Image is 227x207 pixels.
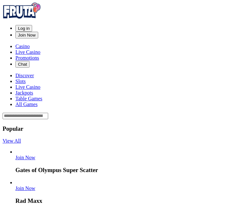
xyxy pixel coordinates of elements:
article: Rad Maxx [15,180,224,204]
nav: Lobby [3,73,224,107]
a: All Games [15,102,38,107]
h3: Popular [3,125,224,132]
span: Join Now [15,155,35,160]
span: Join Now [15,186,35,191]
span: Live Casino [15,49,40,55]
a: gift-inverted iconPromotions [15,55,39,61]
h3: Gates of Olympus Super Scatter [15,167,224,174]
button: headphones iconChat [15,61,30,68]
a: poker-chip iconLive Casino [15,49,40,55]
h3: Rad Maxx [15,197,224,204]
a: Jackpots [15,90,33,95]
span: Log in [18,26,30,31]
a: Slots [15,79,26,84]
a: Discover [15,73,34,78]
header: Lobby [3,73,224,119]
button: Log in [15,25,32,32]
span: Casino [15,44,30,49]
a: diamond iconCasino [15,44,30,49]
a: Rad Maxx [15,186,35,191]
img: Fruta [3,3,41,19]
span: Chat [18,62,27,67]
a: Gates of Olympus Super Scatter [15,155,35,160]
a: Fruta [3,14,41,20]
article: Gates of Olympus Super Scatter [15,149,224,174]
button: Join Now [15,32,38,38]
span: Promotions [15,55,39,61]
a: Table Games [15,96,42,101]
a: View All [3,138,21,144]
span: Join Now [18,33,36,37]
a: Live Casino [15,84,40,90]
input: Search [3,113,48,119]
